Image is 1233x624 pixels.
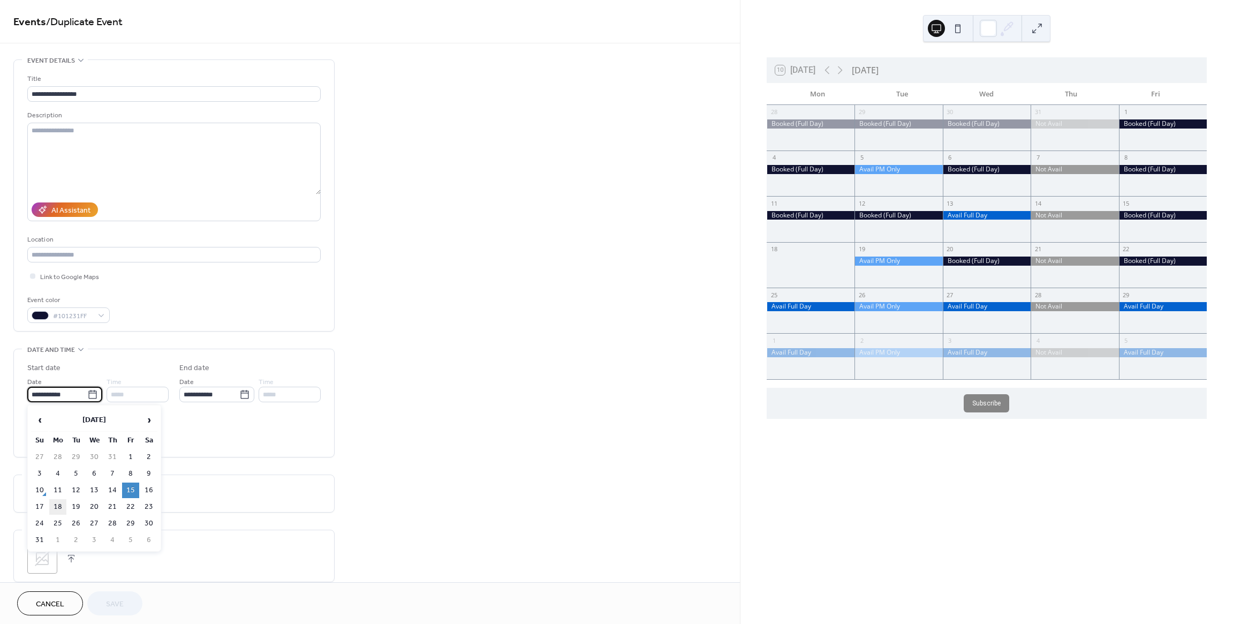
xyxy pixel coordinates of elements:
div: 27 [946,291,954,299]
td: 16 [140,483,157,498]
div: 12 [858,199,866,207]
div: 22 [1122,245,1130,253]
div: 6 [946,154,954,162]
td: 12 [67,483,85,498]
span: #101231FF [53,311,93,322]
div: 2 [858,336,866,344]
td: 17 [31,499,48,515]
div: Avail PM Only [854,257,942,266]
td: 6 [140,532,157,548]
th: Th [104,433,121,448]
div: Thu [1029,84,1114,105]
th: Sa [140,433,157,448]
td: 2 [67,532,85,548]
div: 3 [946,336,954,344]
td: 5 [122,532,139,548]
th: Mo [49,433,66,448]
span: Time [107,377,122,388]
div: 30 [946,108,954,116]
td: 7 [104,466,121,482]
td: 13 [86,483,103,498]
td: 3 [31,466,48,482]
div: 28 [1034,291,1042,299]
button: AI Assistant [32,202,98,217]
td: 26 [67,516,85,531]
div: 5 [1122,336,1130,344]
td: 22 [122,499,139,515]
span: Time [259,377,274,388]
td: 4 [49,466,66,482]
td: 25 [49,516,66,531]
td: 19 [67,499,85,515]
th: Tu [67,433,85,448]
th: [DATE] [49,409,139,432]
td: 28 [49,449,66,465]
div: Wed [944,84,1029,105]
div: Not Avail [1031,348,1118,357]
div: Avail Full Day [1119,348,1207,357]
span: Date [179,377,194,388]
td: 5 [67,466,85,482]
span: / Duplicate Event [46,12,123,33]
td: 24 [31,516,48,531]
div: Not Avail [1031,302,1118,311]
div: 8 [1122,154,1130,162]
div: 31 [1034,108,1042,116]
td: 29 [67,449,85,465]
div: Not Avail [1031,257,1118,266]
span: Date [27,377,42,388]
div: Event color [27,295,108,306]
td: 29 [122,516,139,531]
td: 8 [122,466,139,482]
div: 5 [858,154,866,162]
td: 11 [49,483,66,498]
td: 1 [122,449,139,465]
div: 21 [1034,245,1042,253]
div: Booked (Full Day) [943,257,1031,266]
td: 9 [140,466,157,482]
div: 13 [946,199,954,207]
div: Fri [1114,84,1198,105]
div: 26 [858,291,866,299]
div: 18 [770,245,778,253]
div: Avail Full Day [943,302,1031,311]
td: 27 [86,516,103,531]
td: 21 [104,499,121,515]
th: We [86,433,103,448]
div: Avail Full Day [767,302,854,311]
div: 1 [770,336,778,344]
div: Not Avail [1031,211,1118,220]
div: Description [27,110,319,121]
div: 20 [946,245,954,253]
div: 15 [1122,199,1130,207]
span: ‹ [32,409,48,431]
div: 14 [1034,199,1042,207]
div: Mon [775,84,860,105]
th: Fr [122,433,139,448]
div: Booked (Full Day) [854,211,942,220]
td: 30 [86,449,103,465]
div: ; [27,544,57,574]
div: Not Avail [1031,165,1118,174]
div: Booked (Full Day) [1119,165,1207,174]
div: Not Avail [1031,119,1118,129]
th: Su [31,433,48,448]
div: 11 [770,199,778,207]
span: Link to Google Maps [40,272,99,283]
div: Avail Full Day [943,211,1031,220]
td: 6 [86,466,103,482]
td: 31 [104,449,121,465]
div: Avail PM Only [854,165,942,174]
div: End date [179,363,209,374]
div: Booked (Full Day) [1119,257,1207,266]
td: 28 [104,516,121,531]
button: Cancel [17,591,83,615]
td: 18 [49,499,66,515]
div: Title [27,73,319,85]
div: Tue [860,84,944,105]
div: Booked (Full Day) [943,119,1031,129]
div: Avail Full Day [943,348,1031,357]
span: Event details [27,55,75,66]
div: Booked (Full Day) [1119,211,1207,220]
